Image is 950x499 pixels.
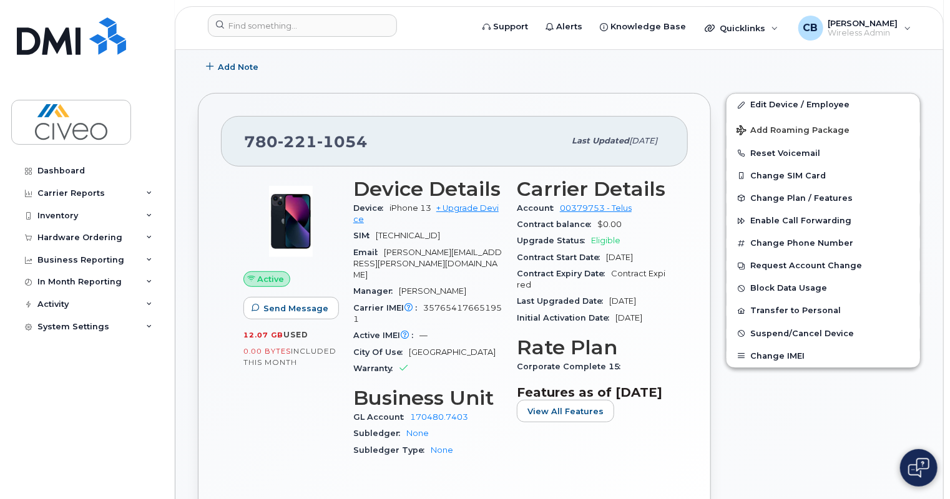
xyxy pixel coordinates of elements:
[419,331,428,340] span: —
[244,132,368,151] span: 780
[615,313,642,322] span: [DATE]
[750,329,854,338] span: Suspend/Cancel Device
[431,445,453,455] a: None
[278,132,317,151] span: 221
[517,362,627,371] span: Corporate Complete 15
[353,203,389,213] span: Device
[253,184,328,259] img: image20231002-3703462-1ig824h.jpeg
[517,400,614,422] button: View All Features
[283,330,308,339] span: used
[517,203,560,213] span: Account
[727,232,920,254] button: Change Phone Number
[828,28,898,38] span: Wireless Admin
[517,296,609,306] span: Last Upgraded Date
[750,216,851,226] span: Enable Call Forwarding
[409,347,496,357] span: [GEOGRAPHIC_DATA]
[243,297,339,319] button: Send Message
[517,236,591,245] span: Upgrade Status
[527,405,604,417] span: View All Features
[727,210,920,232] button: Enable Call Forwarding
[790,16,920,41] div: chad balanag
[353,429,406,438] span: Subledger
[353,445,431,455] span: Subledger Type
[353,331,419,340] span: Active IMEI
[406,429,429,438] a: None
[353,248,384,257] span: Email
[263,303,328,314] span: Send Message
[727,345,920,367] button: Change IMEI
[517,220,597,229] span: Contract balance
[353,364,399,373] span: Warranty
[389,203,431,213] span: iPhone 13
[597,220,622,229] span: $0.00
[727,299,920,322] button: Transfer to Personal
[517,336,665,359] h3: Rate Plan
[727,117,920,142] button: Add Roaming Package
[560,203,632,213] a: 00379753 - Telus
[353,387,502,409] h3: Business Unit
[727,94,920,116] a: Edit Device / Employee
[517,178,665,200] h3: Carrier Details
[353,178,502,200] h3: Device Details
[572,136,629,145] span: Last updated
[908,458,929,478] img: Open chat
[556,21,582,33] span: Alerts
[376,231,440,240] span: [TECHNICAL_ID]
[609,296,636,306] span: [DATE]
[629,136,657,145] span: [DATE]
[353,303,502,324] span: 357654176651951
[353,412,410,422] span: GL Account
[243,331,283,339] span: 12.07 GB
[517,253,606,262] span: Contract Start Date
[353,231,376,240] span: SIM
[399,286,466,296] span: [PERSON_NAME]
[591,14,695,39] a: Knowledge Base
[218,61,258,73] span: Add Note
[208,14,397,37] input: Find something...
[353,286,399,296] span: Manager
[727,142,920,165] button: Reset Voicemail
[803,21,818,36] span: CB
[610,21,686,33] span: Knowledge Base
[198,56,269,78] button: Add Note
[696,16,787,41] div: Quicklinks
[537,14,591,39] a: Alerts
[727,187,920,210] button: Change Plan / Features
[353,347,409,357] span: City Of Use
[737,125,850,137] span: Add Roaming Package
[243,346,336,367] span: included this month
[517,269,611,278] span: Contract Expiry Date
[727,322,920,345] button: Suspend/Cancel Device
[727,165,920,187] button: Change SIM Card
[474,14,537,39] a: Support
[493,21,528,33] span: Support
[727,277,920,299] button: Block Data Usage
[727,254,920,277] button: Request Account Change
[828,18,898,28] span: [PERSON_NAME]
[353,303,423,312] span: Carrier IMEI
[606,253,633,262] span: [DATE]
[258,273,285,285] span: Active
[410,412,468,422] a: 170480.7403
[517,313,615,322] span: Initial Activation Date
[750,193,853,203] span: Change Plan / Features
[353,248,502,280] span: [PERSON_NAME][EMAIL_ADDRESS][PERSON_NAME][DOMAIN_NAME]
[720,23,765,33] span: Quicklinks
[591,236,620,245] span: Eligible
[317,132,368,151] span: 1054
[517,385,665,400] h3: Features as of [DATE]
[243,347,291,356] span: 0.00 Bytes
